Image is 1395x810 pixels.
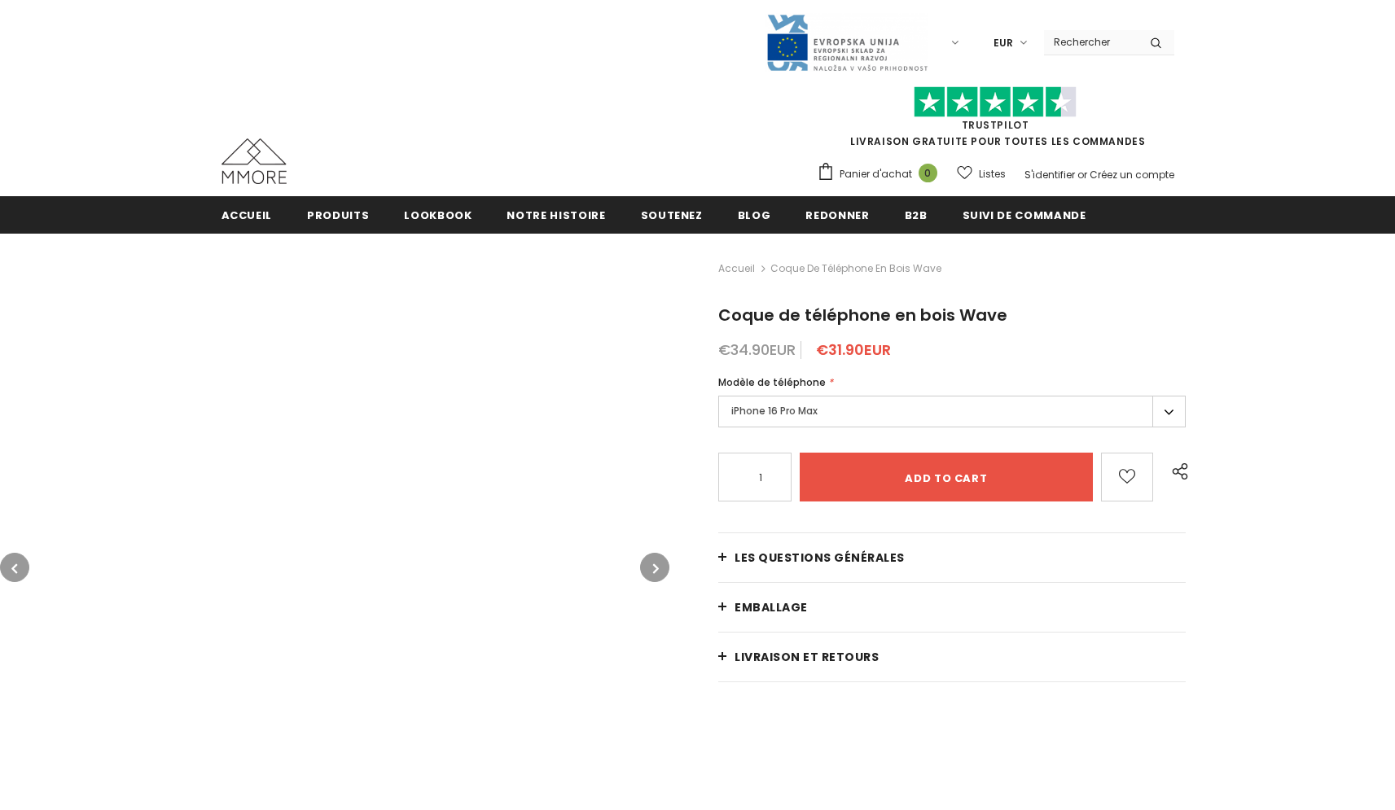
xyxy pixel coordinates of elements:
[919,164,937,182] span: 0
[816,339,891,360] span: €31.90EUR
[307,196,369,233] a: Produits
[718,304,1007,326] span: Coque de téléphone en bois Wave
[222,208,273,223] span: Accueil
[718,339,796,360] span: €34.90EUR
[805,196,869,233] a: Redonner
[718,533,1186,582] a: Les questions générales
[765,13,928,72] img: Javni Razpis
[765,35,928,49] a: Javni Razpis
[1044,30,1138,54] input: Search Site
[994,35,1013,51] span: EUR
[957,160,1006,188] a: Listes
[507,196,605,233] a: Notre histoire
[1090,168,1174,182] a: Créez un compte
[404,196,472,233] a: Lookbook
[738,208,771,223] span: Blog
[905,196,928,233] a: B2B
[1024,168,1075,182] a: S'identifier
[817,94,1174,148] span: LIVRAISON GRATUITE POUR TOUTES LES COMMANDES
[963,196,1086,233] a: Suivi de commande
[1077,168,1087,182] span: or
[735,649,879,665] span: Livraison et retours
[738,196,771,233] a: Blog
[979,166,1006,182] span: Listes
[641,208,703,223] span: soutenez
[963,208,1086,223] span: Suivi de commande
[718,583,1186,632] a: EMBALLAGE
[222,196,273,233] a: Accueil
[905,208,928,223] span: B2B
[962,118,1029,132] a: TrustPilot
[840,166,912,182] span: Panier d'achat
[507,208,605,223] span: Notre histoire
[805,208,869,223] span: Redonner
[718,633,1186,681] a: Livraison et retours
[641,196,703,233] a: soutenez
[800,453,1092,501] input: Add to cart
[735,549,905,566] span: Les questions générales
[914,86,1077,118] img: Faites confiance aux étoiles pilotes
[718,396,1186,427] label: iPhone 16 Pro Max
[718,259,755,278] a: Accueil
[307,208,369,223] span: Produits
[718,375,826,389] span: Modèle de téléphone
[222,138,287,184] img: Cas MMORE
[770,259,941,278] span: Coque de téléphone en bois Wave
[735,599,808,615] span: EMBALLAGE
[404,208,472,223] span: Lookbook
[817,162,945,186] a: Panier d'achat 0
